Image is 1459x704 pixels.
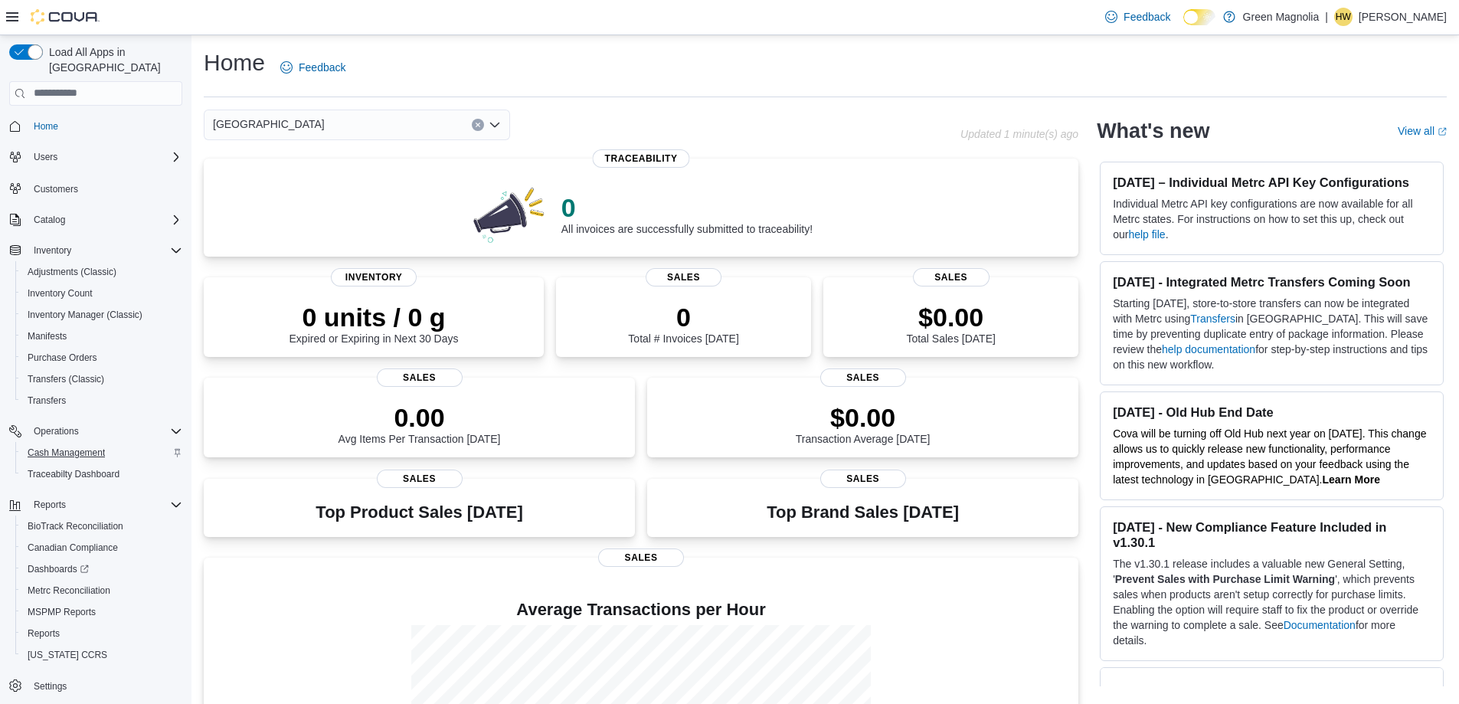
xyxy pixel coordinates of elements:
button: Clear input [472,119,484,131]
button: Manifests [15,326,188,347]
button: [US_STATE] CCRS [15,644,188,666]
button: Operations [28,422,85,440]
button: Inventory Manager (Classic) [15,304,188,326]
h3: [DATE] – Individual Metrc API Key Configurations [1113,175,1431,190]
span: Traceability [593,149,690,168]
p: 0 [628,302,738,332]
a: Feedback [1099,2,1176,32]
button: Inventory Count [15,283,188,304]
span: MSPMP Reports [21,603,182,621]
a: Inventory Count [21,284,99,303]
button: Catalog [28,211,71,229]
button: Transfers (Classic) [15,368,188,390]
button: Open list of options [489,119,501,131]
div: Avg Items Per Transaction [DATE] [339,402,501,445]
span: Inventory [34,244,71,257]
span: Customers [34,183,78,195]
h1: Home [204,47,265,78]
span: Cash Management [21,444,182,462]
span: BioTrack Reconciliation [21,517,182,535]
p: $0.00 [796,402,931,433]
span: Metrc Reconciliation [21,581,182,600]
span: Reports [21,624,182,643]
img: Cova [31,9,100,25]
span: Cash Management [28,447,105,459]
p: Starting [DATE], store-to-store transfers can now be integrated with Metrc using in [GEOGRAPHIC_D... [1113,296,1431,372]
span: Washington CCRS [21,646,182,664]
button: Cash Management [15,442,188,463]
button: Metrc Reconciliation [15,580,188,601]
a: Learn More [1323,473,1380,486]
button: BioTrack Reconciliation [15,516,188,537]
div: All invoices are successfully submitted to traceability! [561,192,813,235]
a: Feedback [274,52,352,83]
span: Feedback [1124,9,1170,25]
span: Dashboards [28,563,89,575]
a: help file [1128,228,1165,241]
p: Updated 1 minute(s) ago [960,128,1078,140]
h3: [DATE] - Integrated Metrc Transfers Coming Soon [1113,274,1431,290]
button: Canadian Compliance [15,537,188,558]
span: Sales [820,470,906,488]
p: 0.00 [339,402,501,433]
span: Metrc Reconciliation [28,584,110,597]
span: [US_STATE] CCRS [28,649,107,661]
span: BioTrack Reconciliation [28,520,123,532]
span: Sales [377,368,463,387]
button: Reports [28,496,72,514]
div: Expired or Expiring in Next 30 Days [290,302,459,345]
span: Catalog [34,214,65,226]
a: MSPMP Reports [21,603,102,621]
a: Dashboards [15,558,188,580]
span: MSPMP Reports [28,606,96,618]
h2: What's new [1097,119,1209,143]
span: Transfers [28,395,66,407]
button: Transfers [15,390,188,411]
a: Canadian Compliance [21,539,124,557]
span: Users [28,148,182,166]
h3: Top Product Sales [DATE] [316,503,522,522]
a: Manifests [21,327,73,345]
span: Users [34,151,57,163]
button: Operations [3,421,188,442]
p: 0 [561,192,813,223]
span: Manifests [21,327,182,345]
span: Load All Apps in [GEOGRAPHIC_DATA] [43,44,182,75]
button: Inventory [3,240,188,261]
a: Transfers [21,391,72,410]
span: Reports [28,496,182,514]
p: Green Magnolia [1243,8,1320,26]
span: Home [34,120,58,133]
a: help documentation [1162,343,1255,355]
span: [GEOGRAPHIC_DATA] [213,115,325,133]
button: Users [28,148,64,166]
span: Inventory Count [28,287,93,300]
span: Adjustments (Classic) [28,266,116,278]
span: Customers [28,178,182,198]
h3: [DATE] - New Compliance Feature Included in v1.30.1 [1113,519,1431,550]
div: Transaction Average [DATE] [796,402,931,445]
span: Purchase Orders [28,352,97,364]
span: Reports [28,627,60,640]
button: Catalog [3,209,188,231]
span: Reports [34,499,66,511]
span: Sales [820,368,906,387]
input: Dark Mode [1183,9,1215,25]
button: MSPMP Reports [15,601,188,623]
div: Total Sales [DATE] [906,302,995,345]
span: Transfers [21,391,182,410]
button: Adjustments (Classic) [15,261,188,283]
span: Cova will be turning off Old Hub next year on [DATE]. This change allows us to quickly release ne... [1113,427,1426,486]
button: Inventory [28,241,77,260]
img: 0 [469,183,549,244]
span: Feedback [299,60,345,75]
span: Transfers (Classic) [21,370,182,388]
button: Reports [15,623,188,644]
a: Transfers (Classic) [21,370,110,388]
a: Traceabilty Dashboard [21,465,126,483]
span: Sales [646,268,722,287]
span: Transfers (Classic) [28,373,104,385]
p: The v1.30.1 release includes a valuable new General Setting, ' ', which prevents sales when produ... [1113,556,1431,648]
span: Inventory Manager (Classic) [28,309,142,321]
button: Users [3,146,188,168]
